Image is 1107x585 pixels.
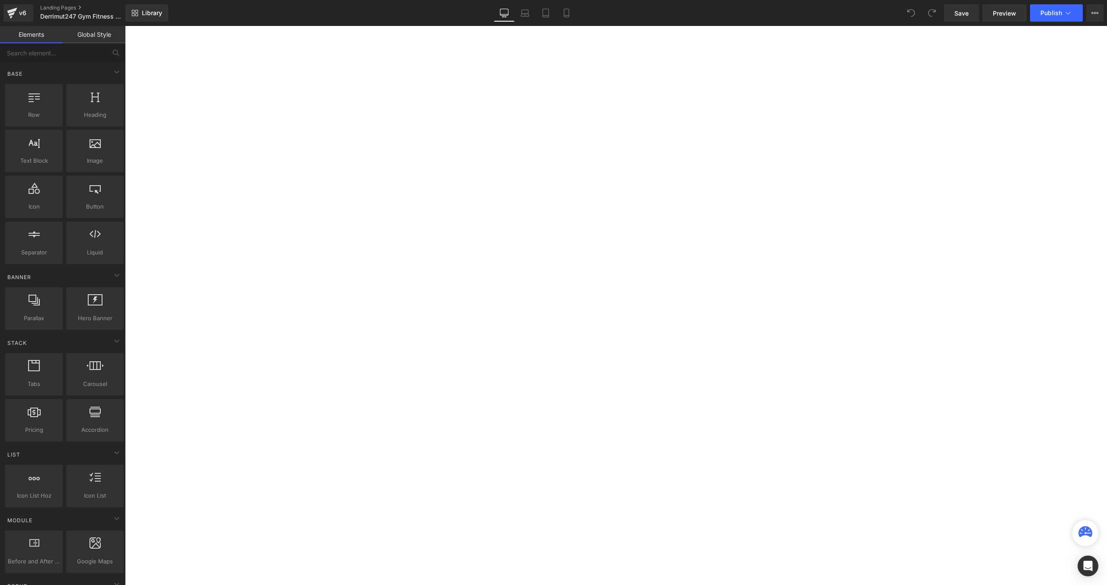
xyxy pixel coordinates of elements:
a: Preview [982,4,1027,22]
a: Laptop [515,4,535,22]
span: Parallax [8,314,60,323]
a: New Library [125,4,168,22]
span: List [6,450,21,459]
span: Text Block [8,156,60,165]
span: Publish [1040,10,1062,16]
span: Base [6,70,23,78]
button: More [1086,4,1104,22]
span: Button [69,202,121,211]
span: Icon List [69,491,121,500]
span: Separator [8,248,60,257]
span: Preview [993,9,1016,18]
a: Desktop [494,4,515,22]
span: Image [69,156,121,165]
button: Publish [1030,4,1083,22]
span: Banner [6,273,32,281]
a: Mobile [556,4,577,22]
span: Stack [6,339,28,347]
span: Icon [8,202,60,211]
span: Liquid [69,248,121,257]
span: Pricing [8,425,60,434]
span: Module [6,516,33,524]
span: Save [954,9,969,18]
div: Open Intercom Messenger [1078,556,1098,576]
span: Heading [69,110,121,119]
span: Library [142,9,162,17]
a: Tablet [535,4,556,22]
span: Carousel [69,379,121,389]
a: v6 [3,4,33,22]
a: Global Style [63,26,125,43]
button: Undo [902,4,920,22]
a: Landing Pages [40,4,140,11]
span: Hero Banner [69,314,121,323]
span: Google Maps [69,557,121,566]
span: Before and After Images [8,557,60,566]
button: Redo [923,4,941,22]
div: v6 [17,7,28,19]
span: Accordion [69,425,121,434]
span: Row [8,110,60,119]
span: Derrimut247 Gym Fitness classes [40,13,123,20]
span: Tabs [8,379,60,389]
span: Icon List Hoz [8,491,60,500]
